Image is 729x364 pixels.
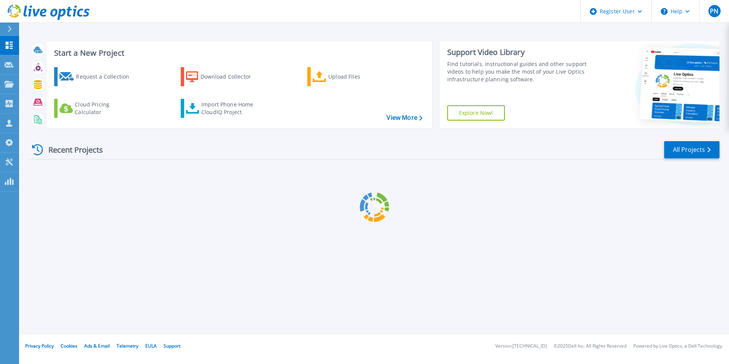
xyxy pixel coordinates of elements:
a: EULA [145,343,157,349]
span: PN [710,8,718,14]
li: Powered by Live Optics, a Dell Technology [633,344,722,349]
div: Support Video Library [447,47,590,57]
a: Privacy Policy [25,343,54,349]
div: Request a Collection [76,69,137,84]
li: © 2025 Dell Inc. All Rights Reserved [554,344,626,349]
a: Telemetry [117,343,138,349]
li: Version: [TECHNICAL_ID] [495,344,547,349]
a: Download Collector [181,67,266,86]
div: Download Collector [201,69,262,84]
a: Explore Now! [447,105,505,121]
div: Upload Files [328,69,389,84]
a: Ads & Email [84,343,110,349]
a: Cookies [61,343,77,349]
a: View More [387,114,422,121]
div: Recent Projects [29,140,113,159]
a: Cloud Pricing Calculator [54,99,139,118]
h3: Start a New Project [54,49,422,57]
a: Upload Files [307,67,392,86]
a: All Projects [664,141,719,158]
div: Find tutorials, instructional guides and other support videos to help you make the most of your L... [447,60,590,83]
div: Cloud Pricing Calculator [75,101,136,116]
a: Request a Collection [54,67,139,86]
div: Import Phone Home CloudIQ Project [201,101,261,116]
a: Support [164,343,180,349]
